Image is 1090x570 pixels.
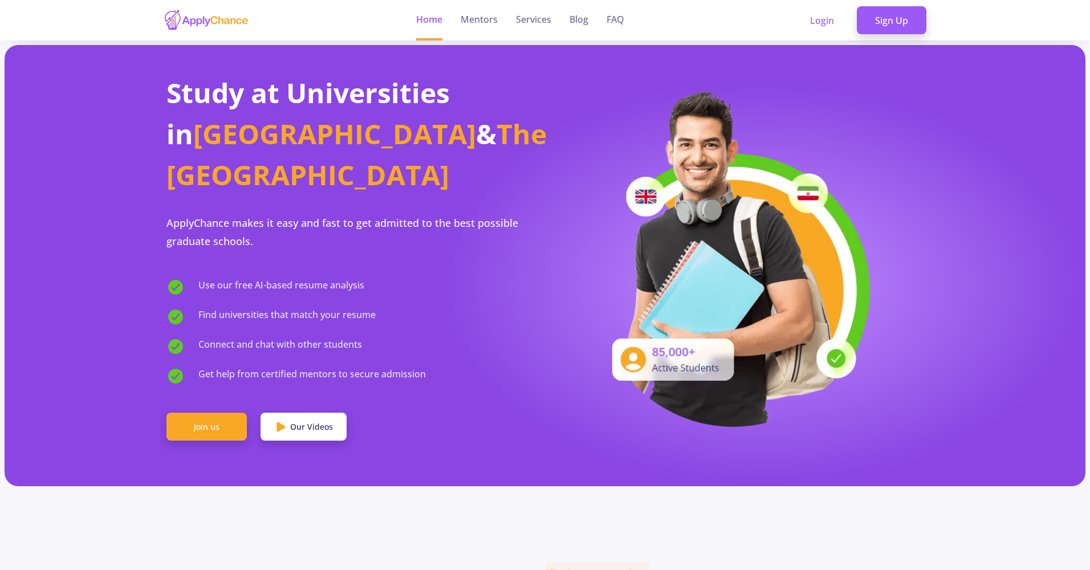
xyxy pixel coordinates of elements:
span: Our Videos [290,421,333,433]
img: applychance logo [164,9,249,31]
span: [GEOGRAPHIC_DATA] [193,115,476,152]
a: Our Videos [261,413,347,441]
a: Join us [166,413,247,441]
span: Connect and chat with other students [198,337,362,356]
span: ApplyChance makes it easy and fast to get admitted to the best possible graduate schools. [166,216,518,248]
span: Study at Universities in [166,74,450,152]
span: Use our free AI-based resume analysis [198,278,364,296]
span: Get help from certified mentors to secure admission [198,367,426,385]
span: Find universities that match your resume [198,308,376,326]
img: applicant [595,87,874,427]
span: & [476,115,497,152]
a: Login [792,6,852,35]
a: Sign Up [857,6,926,35]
